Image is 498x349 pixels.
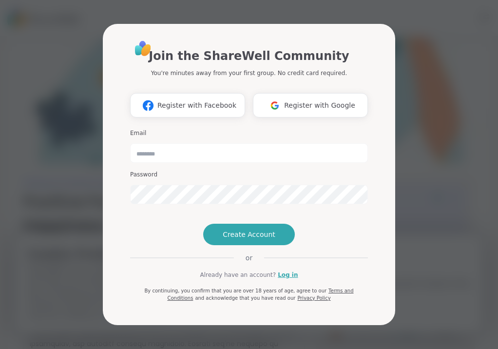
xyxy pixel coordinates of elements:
button: Register with Facebook [130,93,245,117]
a: Terms and Conditions [167,288,353,301]
span: Create Account [223,230,275,239]
a: Privacy Policy [297,295,330,301]
img: ShareWell Logo [132,38,154,59]
h1: Join the ShareWell Community [149,47,349,65]
p: You're minutes away from your first group. No credit card required. [151,69,347,78]
span: Already have an account? [200,271,276,279]
button: Create Account [203,224,295,245]
img: ShareWell Logomark [139,97,157,115]
span: By continuing, you confirm that you are over 18 years of age, agree to our [144,288,326,293]
img: ShareWell Logomark [266,97,284,115]
span: Register with Google [284,100,355,111]
a: Log in [278,271,298,279]
span: and acknowledge that you have read our [195,295,295,301]
h3: Email [130,129,368,137]
h3: Password [130,171,368,179]
span: Register with Facebook [157,100,236,111]
span: or [234,253,264,263]
button: Register with Google [253,93,368,117]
